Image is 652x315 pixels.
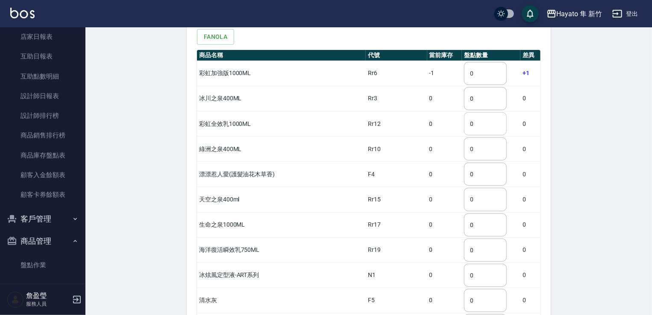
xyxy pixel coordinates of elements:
[366,187,427,212] td: Rr15
[197,50,366,61] th: 商品名稱
[366,137,427,162] td: Rr10
[3,86,82,106] a: 設計師日報表
[197,86,366,111] td: 冰川之泉400ML
[197,29,234,45] button: fanola
[366,237,427,262] td: Rr19
[3,255,82,275] a: 盤點作業
[197,288,366,313] td: 清水灰
[427,61,462,86] td: -1
[520,288,540,313] td: 0
[520,50,540,61] th: 差異
[3,208,82,230] button: 客戶管理
[3,47,82,66] a: 互助日報表
[520,237,540,262] td: 0
[520,137,540,162] td: 0
[543,5,605,23] button: Hayato 隼 新竹
[3,279,82,301] button: 紅利點數設定
[10,8,35,18] img: Logo
[197,212,366,237] td: 生命之泉1000ML
[427,137,462,162] td: 0
[197,137,366,162] td: 綠洲之泉400ML
[427,50,462,61] th: 當前庫存
[3,165,82,185] a: 顧客入金餘額表
[26,300,70,308] p: 服務人員
[366,212,427,237] td: Rr17
[3,125,82,145] a: 商品銷售排行榜
[3,67,82,86] a: 互助點數明細
[3,146,82,165] a: 商品庫存盤點表
[427,162,462,187] td: 0
[3,106,82,125] a: 設計師排行榜
[609,6,642,22] button: 登出
[197,61,366,86] td: 彩虹加強版1000ML
[366,162,427,187] td: F4
[366,111,427,137] td: Rr12
[427,262,462,288] td: 0
[462,50,520,61] th: 盤點數量
[197,187,366,212] td: 天空之泉400ml
[26,292,70,300] h5: 詹盈瑩
[427,86,462,111] td: 0
[427,288,462,313] td: 0
[427,237,462,262] td: 0
[366,262,427,288] td: N1
[523,70,529,76] span: +1
[520,86,540,111] td: 0
[197,111,366,137] td: 彩虹全效乳1000ML
[3,27,82,47] a: 店家日報表
[520,212,540,237] td: 0
[197,262,366,288] td: 冰炫風定型液-ART系列
[520,162,540,187] td: 0
[197,162,366,187] td: 漂漂惹人愛(護髮油花木草香)
[3,230,82,252] button: 商品管理
[3,185,82,204] a: 顧客卡券餘額表
[557,9,602,19] div: Hayato 隼 新竹
[366,86,427,111] td: Rr3
[427,111,462,137] td: 0
[427,212,462,237] td: 0
[520,187,540,212] td: 0
[366,288,427,313] td: F5
[520,262,540,288] td: 0
[366,50,427,61] th: 代號
[522,5,539,22] button: save
[7,291,24,308] img: Person
[427,187,462,212] td: 0
[197,237,366,262] td: 海洋復活瞬效乳750ML
[366,61,427,86] td: Rr6
[520,111,540,137] td: 0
